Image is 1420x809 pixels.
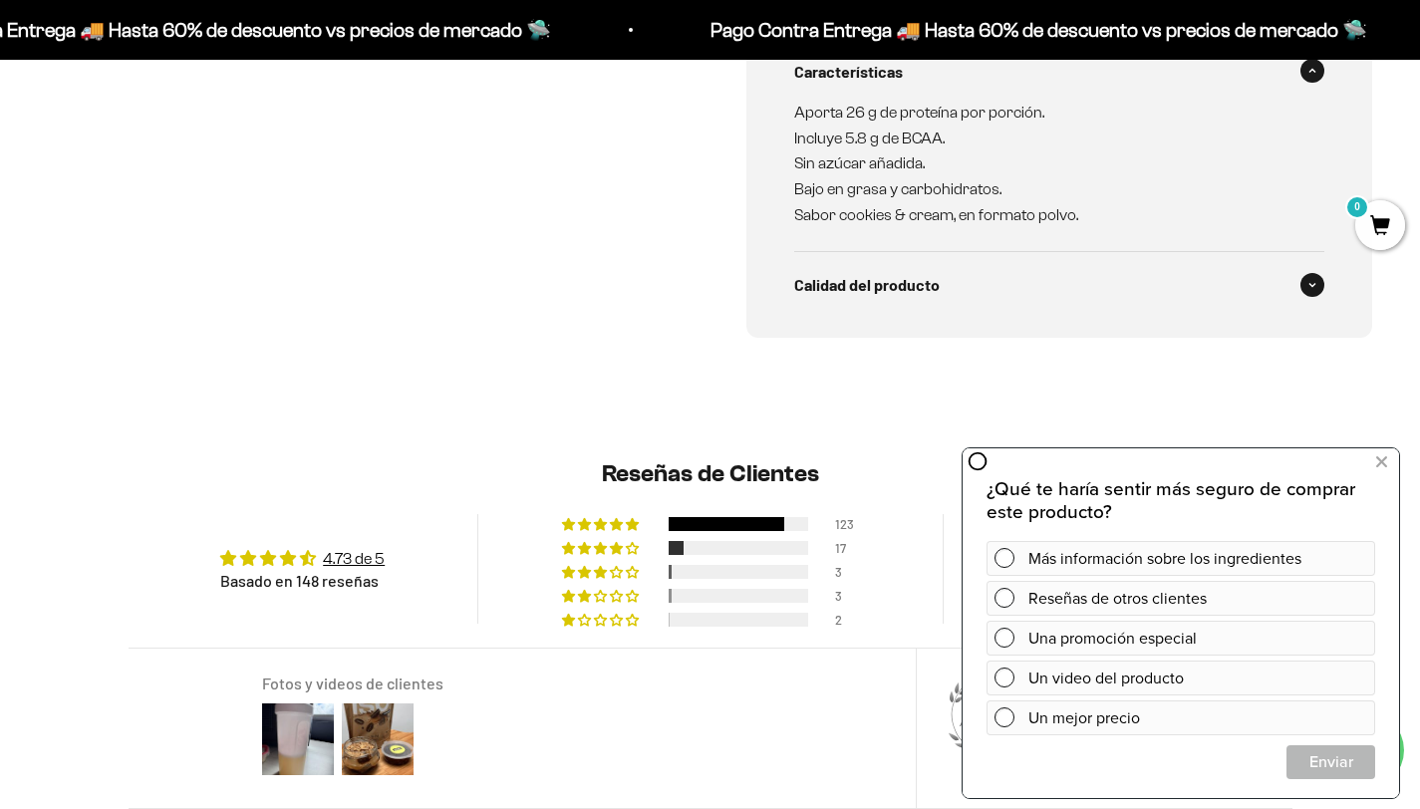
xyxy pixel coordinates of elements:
[709,14,1365,46] p: Pago Contra Entrega 🚚 Hasta 60% de descuento vs precios de mercado 🛸
[835,613,859,627] div: 2
[794,100,1301,227] p: Aporta 26 g de proteína por porción. Incluye 5.8 g de BCAA. Sin azúcar añadida. Bajo en grasa y c...
[262,673,892,694] div: Fotos y videos de clientes
[835,517,859,531] div: 123
[1345,195,1369,219] mark: 0
[835,541,859,555] div: 17
[949,680,1028,760] a: Judge.me Silver Authentic Shop medal 90.9
[835,565,859,579] div: 3
[220,547,385,570] div: Average rating is 4.73 stars
[794,39,1325,105] summary: Características
[562,517,642,531] div: 83% (123) reviews with 5 star rating
[794,59,903,85] span: Características
[949,680,1028,765] div: Silver Authentic Shop. At least 90% of published reviews are verified reviews
[562,613,642,627] div: 1% (2) reviews with 1 star rating
[338,699,418,779] img: User picture
[323,550,385,567] a: 4.73 de 5
[949,680,1028,760] img: Judge.me Silver Authentic Shop medal
[1355,216,1405,238] a: 0
[562,565,642,579] div: 2% (3) reviews with 3 star rating
[220,570,385,592] div: Basado en 148 reseñas
[562,589,642,603] div: 2% (3) reviews with 2 star rating
[794,272,940,298] span: Calidad del producto
[835,589,859,603] div: 3
[258,699,338,779] img: User picture
[562,541,642,555] div: 11% (17) reviews with 4 star rating
[963,446,1399,798] iframe: zigpoll-iframe
[129,457,1292,491] h2: Reseñas de Clientes
[794,252,1325,318] summary: Calidad del producto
